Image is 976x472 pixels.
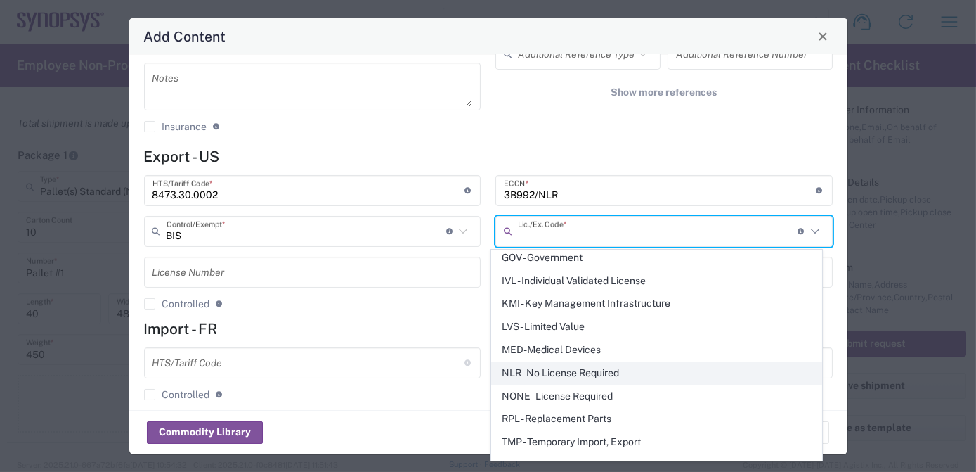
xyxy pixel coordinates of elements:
[492,270,821,292] span: IVL - Individual Validated License
[492,316,821,338] span: LVS - Limited Value
[147,421,263,444] button: Commodity Library
[492,408,821,430] span: RPL - Replacement Parts
[144,148,833,165] h4: Export - US
[492,431,821,453] span: TMP - Temporary Import, Export
[492,247,821,269] span: GOV - Government
[144,298,210,310] label: Controlled
[492,339,821,361] span: MED-Medical Devices
[492,293,821,314] span: KMI - Key Management Infrastructure
[144,121,207,132] label: Insurance
[611,86,717,99] span: Show more references
[144,320,833,338] h4: Import - FR
[492,385,821,407] span: NONE - License Required
[492,362,821,384] span: NLR - No License Required
[143,26,226,46] h4: Add Content
[813,27,833,46] button: Close
[144,389,210,400] label: Controlled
